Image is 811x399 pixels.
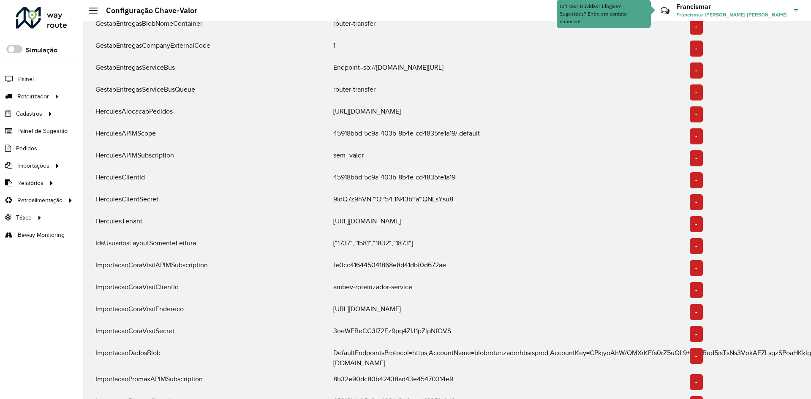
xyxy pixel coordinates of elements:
h3: Francismar [676,3,788,11]
button: - [690,216,703,232]
button: - [690,194,703,210]
div: 9idQ7z9hVN.~O~54.1N43b~a~QNLsYsu8_ [328,194,685,210]
button: - [690,260,703,276]
div: GestaoEntregasServiceBusQueue [90,84,328,100]
span: Beway Monitoring [18,231,65,239]
button: - [690,84,703,100]
span: Tático [16,213,32,222]
div: ImportacaoDadosBlob [90,348,328,368]
div: ambev-roteirizador-service [328,282,685,298]
div: 1 [328,41,685,57]
div: router-transfer [328,84,685,100]
div: 8b32e90dc80b42438ad43e45470314e9 [328,374,685,390]
button: - [690,172,703,188]
span: Roteirizador [17,92,49,101]
button: - [690,304,703,320]
div: DefaultEndpointsProtocol=https;AccountName=blobroterizadorhbsisprod;AccountKey=CPkjyoAhW/OMXrKFfs... [328,348,685,368]
div: 3oeWFBeCC3l72Fz9pq4ZlJ1pZlpNfOVS [328,326,685,342]
label: Simulação [26,45,57,55]
div: [URL][DOMAIN_NAME] [328,106,685,122]
button: - [690,19,703,35]
div: ImportacaoCoraVisitEndereco [90,304,328,320]
div: ImportacaoCoraVisitAPIMSubscription [90,260,328,276]
div: HerculesClientId [90,172,328,188]
div: ImportacaoCoraVisitSecret [90,326,328,342]
div: HerculesClientSecret [90,194,328,210]
div: [URL][DOMAIN_NAME] [328,304,685,320]
button: - [690,150,703,166]
div: HerculesAPIMSubscription [90,150,328,166]
div: GestaoEntregasCompanyExternalCode [90,41,328,57]
div: ImportacaoPromaxAPIMSubscription [90,374,328,390]
span: Cadastros [16,109,42,118]
h2: Configuração Chave-Valor [98,6,197,15]
div: router-transfer [328,19,685,35]
div: sem_valor [328,150,685,166]
span: Painel [18,75,34,84]
button: - [690,326,703,342]
div: GestaoEntregasBlobNomeContainer [90,19,328,35]
a: Contato Rápido [656,2,674,20]
button: - [690,282,703,298]
button: - [690,41,703,57]
div: Endpoint=sb://[DOMAIN_NAME][URL] [328,62,685,79]
div: ImportacaoCoraVisitClientId [90,282,328,298]
button: - [690,238,703,254]
div: IdsUsuariosLayoutSomenteLeitura [90,238,328,254]
span: Pedidos [16,144,37,153]
button: - [690,128,703,144]
div: HerculesAlocacaoPedidos [90,106,328,122]
div: HerculesTenant [90,216,328,232]
div: fe0cc416445041868e8d41dbf0d672ae [328,260,685,276]
button: - [690,106,703,122]
div: HerculesAPIMScope [90,128,328,144]
span: Retroalimentação [17,196,63,205]
span: Importações [17,161,49,170]
button: - [690,348,703,364]
div: 45918bbd-5c9a-403b-8b4e-cd4835fe1a19 [328,172,685,188]
div: 45918bbd-5c9a-403b-8b4e-cd4835fe1a19/.default [328,128,685,144]
span: Painel de Sugestão [17,127,68,136]
span: Relatórios [17,179,44,187]
div: GestaoEntregasServiceBus [90,62,328,79]
button: - [690,62,703,79]
div: [URL][DOMAIN_NAME] [328,216,685,232]
div: ["1737","1581","1832","1873"] [328,238,685,254]
span: Francismar [PERSON_NAME] [PERSON_NAME] [676,11,788,19]
button: - [690,374,703,390]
